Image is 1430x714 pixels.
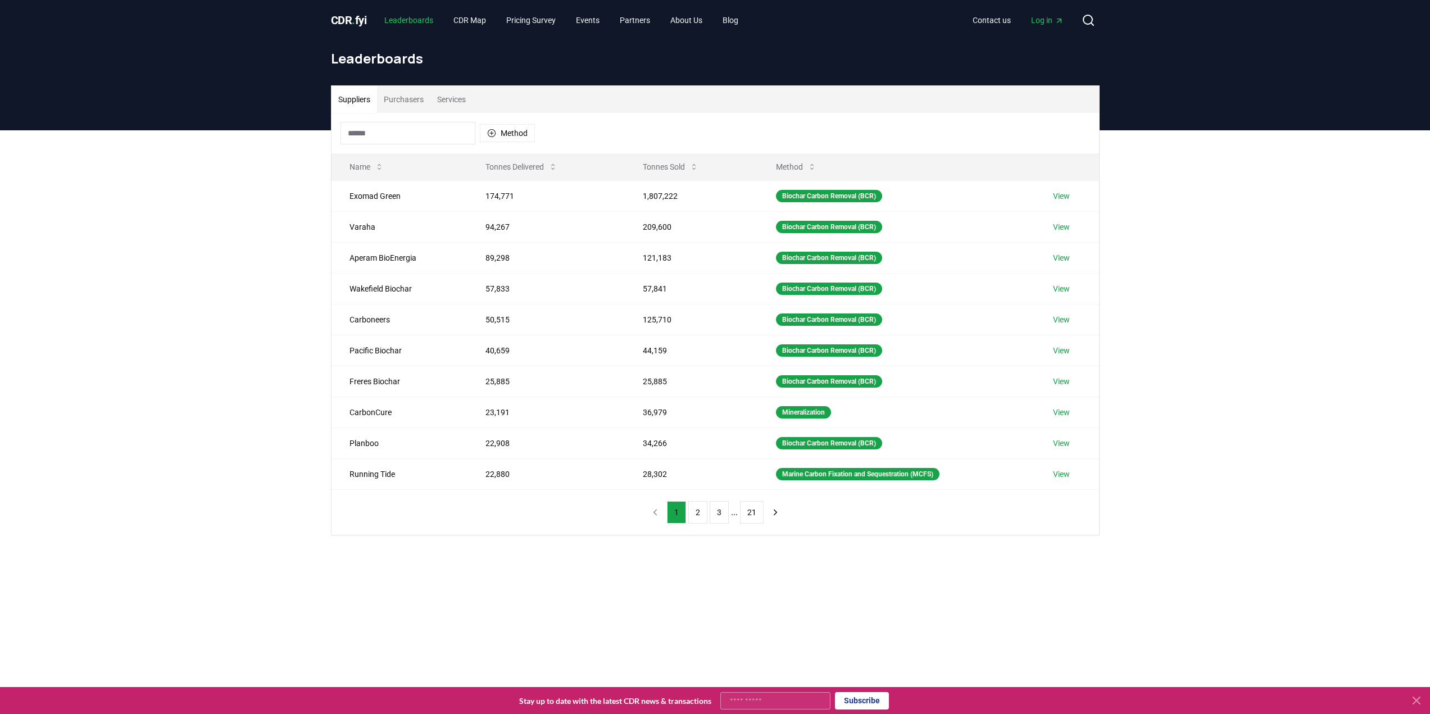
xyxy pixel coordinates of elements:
[352,13,355,27] span: .
[341,156,393,178] button: Name
[776,221,882,233] div: Biochar Carbon Removal (BCR)
[467,366,624,397] td: 25,885
[332,242,468,273] td: Aperam BioEnergia
[332,458,468,489] td: Running Tide
[1022,10,1073,30] a: Log in
[332,335,468,366] td: Pacific Biochar
[467,458,624,489] td: 22,880
[1053,252,1070,263] a: View
[331,49,1100,67] h1: Leaderboards
[480,124,535,142] button: Method
[332,273,468,304] td: Wakefield Biochar
[1053,221,1070,233] a: View
[332,397,468,428] td: CarbonCure
[776,468,939,480] div: Marine Carbon Fixation and Sequestration (MCFS)
[331,13,367,27] span: CDR fyi
[467,180,624,211] td: 174,771
[467,397,624,428] td: 23,191
[467,335,624,366] td: 40,659
[740,501,764,524] button: 21
[1053,376,1070,387] a: View
[776,344,882,357] div: Biochar Carbon Removal (BCR)
[710,501,729,524] button: 3
[625,211,758,242] td: 209,600
[714,10,747,30] a: Blog
[776,375,882,388] div: Biochar Carbon Removal (BCR)
[1053,190,1070,202] a: View
[634,156,707,178] button: Tonnes Sold
[332,86,377,113] button: Suppliers
[767,156,825,178] button: Method
[625,304,758,335] td: 125,710
[625,428,758,458] td: 34,266
[375,10,747,30] nav: Main
[332,366,468,397] td: Freres Biochar
[331,12,367,28] a: CDR.fyi
[611,10,659,30] a: Partners
[332,428,468,458] td: Planboo
[625,458,758,489] td: 28,302
[964,10,1020,30] a: Contact us
[625,180,758,211] td: 1,807,222
[776,437,882,449] div: Biochar Carbon Removal (BCR)
[776,252,882,264] div: Biochar Carbon Removal (BCR)
[1031,15,1064,26] span: Log in
[377,86,430,113] button: Purchasers
[776,406,831,419] div: Mineralization
[467,242,624,273] td: 89,298
[444,10,495,30] a: CDR Map
[776,283,882,295] div: Biochar Carbon Removal (BCR)
[1053,469,1070,480] a: View
[625,366,758,397] td: 25,885
[776,190,882,202] div: Biochar Carbon Removal (BCR)
[625,273,758,304] td: 57,841
[467,211,624,242] td: 94,267
[476,156,566,178] button: Tonnes Delivered
[731,506,738,519] li: ...
[375,10,442,30] a: Leaderboards
[332,211,468,242] td: Varaha
[467,273,624,304] td: 57,833
[1053,283,1070,294] a: View
[332,180,468,211] td: Exomad Green
[467,304,624,335] td: 50,515
[497,10,565,30] a: Pricing Survey
[1053,407,1070,418] a: View
[776,313,882,326] div: Biochar Carbon Removal (BCR)
[430,86,473,113] button: Services
[688,501,707,524] button: 2
[661,10,711,30] a: About Us
[467,428,624,458] td: 22,908
[625,335,758,366] td: 44,159
[1053,438,1070,449] a: View
[1053,314,1070,325] a: View
[667,501,686,524] button: 1
[625,242,758,273] td: 121,183
[964,10,1073,30] nav: Main
[567,10,609,30] a: Events
[332,304,468,335] td: Carboneers
[1053,345,1070,356] a: View
[766,501,785,524] button: next page
[625,397,758,428] td: 36,979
